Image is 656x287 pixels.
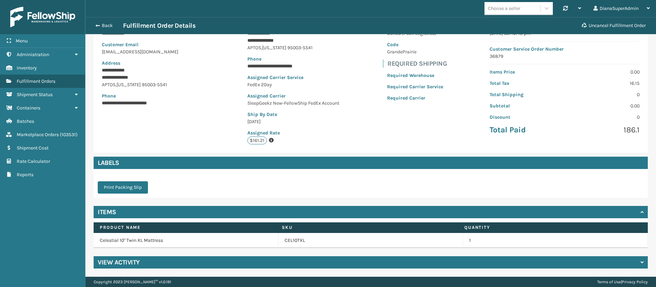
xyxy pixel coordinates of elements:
[490,53,640,60] p: 36879
[102,48,201,55] p: [EMAIL_ADDRESS][DOMAIN_NAME]
[92,23,123,29] button: Back
[17,52,49,57] span: Administration
[261,45,262,51] span: ,
[247,111,341,118] p: Ship By Date
[10,7,75,27] img: logo
[622,279,648,284] a: Privacy Policy
[100,224,269,231] label: Product Name
[490,91,560,98] p: Total Shipping
[60,132,78,138] span: ( 103531 )
[582,23,587,28] i: Uncancel Fulfillment Order
[102,92,201,100] p: Phone
[569,91,640,98] p: 0
[569,68,640,76] p: 0.00
[247,45,261,51] span: APTOS
[247,81,341,88] p: FedEx 2Day
[98,258,140,266] h4: View Activity
[17,145,49,151] span: Shipment Cost
[16,38,28,44] span: Menu
[490,80,560,87] p: Total Tax
[102,41,201,48] p: Customer Email
[94,233,278,248] td: Celestial 10" Twin XL Mattress
[464,224,634,231] label: Quantity
[569,102,640,109] p: 0.00
[115,82,117,88] span: ,
[387,48,443,55] p: GrandePrairie
[17,172,33,178] span: Reports
[142,82,167,88] span: 95003-5541
[282,224,451,231] label: SKU
[17,105,40,111] span: Containers
[17,78,55,84] span: Fulfillment Orders
[94,157,648,169] h4: Labels
[490,68,560,76] p: Items Price
[94,277,171,287] p: Copyright 2023 [PERSON_NAME]™ v 1.0.191
[387,60,447,68] h4: Required Shipping
[387,41,443,48] p: Code
[247,92,341,100] p: Assigned Carrier
[17,132,59,138] span: Marketplace Orders
[285,237,305,244] a: CEL10TXL
[98,208,116,216] h4: Items
[490,125,560,135] p: Total Paid
[247,118,341,125] p: [DATE]
[569,114,640,121] p: 0
[387,83,443,90] p: Required Carrier Service
[247,100,341,107] p: SleepGeekz New-FellowShip FedEx Account
[117,82,141,88] span: [US_STATE]
[17,65,37,71] span: Inventory
[387,72,443,79] p: Required Warehouse
[102,82,115,88] span: APTOS
[17,118,34,124] span: Batches
[247,74,341,81] p: Assigned Carrier Service
[247,129,341,136] p: Assigned Rate
[247,55,341,63] p: Phone
[569,125,640,135] p: 186.1
[387,94,443,102] p: Required Carrier
[102,60,120,66] span: Address
[578,19,650,32] button: Uncancel Fulfillment Order
[490,114,560,121] p: Discount
[597,279,621,284] a: Terms of Use
[597,277,648,287] div: |
[247,136,267,144] p: $161.21
[17,158,50,164] span: Rate Calculator
[17,92,53,97] span: Shipment Status
[488,5,520,12] div: Choose a seller
[123,22,195,30] h3: Fulfillment Order Details
[463,233,648,248] td: 1
[569,80,640,87] p: 16.15
[490,45,640,53] p: Customer Service Order Number
[287,45,313,51] span: 95003-5541
[262,45,286,51] span: [US_STATE]
[98,181,148,194] button: Print Packing Slip
[490,102,560,109] p: Subtotal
